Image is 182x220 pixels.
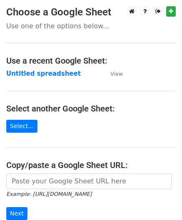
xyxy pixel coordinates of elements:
a: View [102,70,123,77]
input: Next [6,207,27,220]
h3: Choose a Google Sheet [6,6,176,18]
small: Example: [URL][DOMAIN_NAME] [6,191,92,197]
small: View [110,71,123,77]
h4: Use a recent Google Sheet: [6,56,176,66]
input: Paste your Google Sheet URL here [6,173,172,189]
h4: Select another Google Sheet: [6,104,176,114]
a: Select... [6,120,37,133]
h4: Copy/paste a Google Sheet URL: [6,160,176,170]
p: Use one of the options below... [6,22,176,30]
a: Untitled spreadsheet [6,70,81,77]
